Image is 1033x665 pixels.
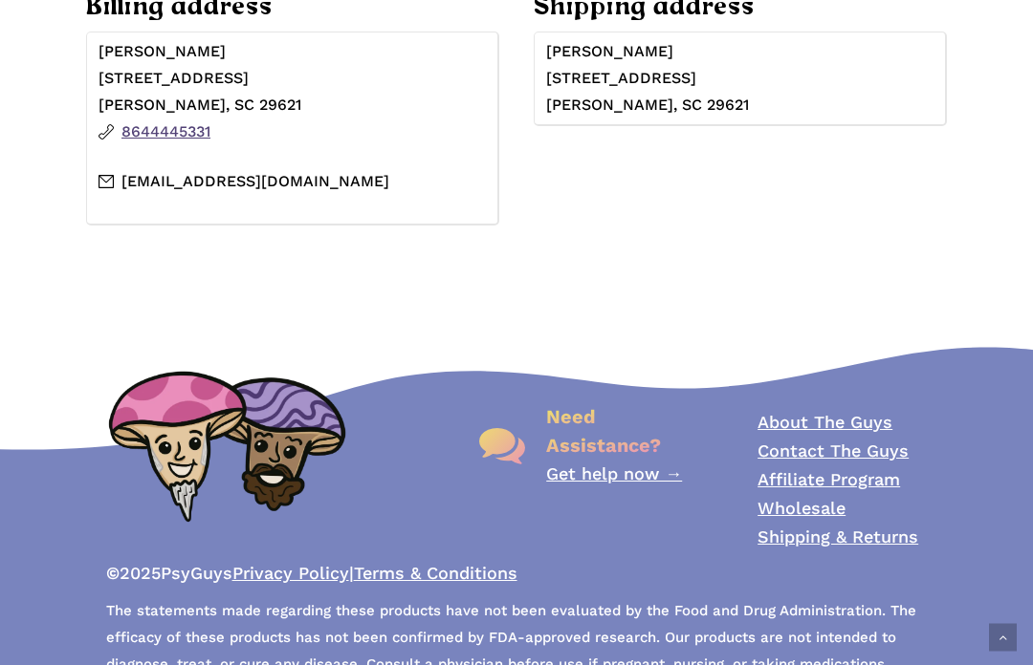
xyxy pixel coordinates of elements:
[758,526,918,547] a: Shipping & Returns
[232,563,349,583] a: Privacy Policy
[106,355,348,536] img: PsyGuys Heads Logo
[121,122,210,140] a: 8644445331
[120,563,161,583] span: 2025
[99,168,486,218] p: [EMAIL_ADDRESS][DOMAIN_NAME]
[758,440,909,461] a: Contact The Guys
[758,498,846,518] a: Wholesale
[106,563,120,583] b: ©
[546,405,661,457] span: Need Assistance?
[534,32,947,126] address: [PERSON_NAME] [STREET_ADDRESS] [PERSON_NAME], SC 29621
[546,463,682,483] a: Get help now →
[354,563,517,583] a: Terms & Conditions
[758,469,900,489] a: Affiliate Program
[86,32,499,225] address: [PERSON_NAME] [STREET_ADDRESS] [PERSON_NAME], SC 29621
[758,412,892,432] a: About The Guys
[989,624,1017,652] a: Back to top
[106,563,517,588] span: PsyGuys |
